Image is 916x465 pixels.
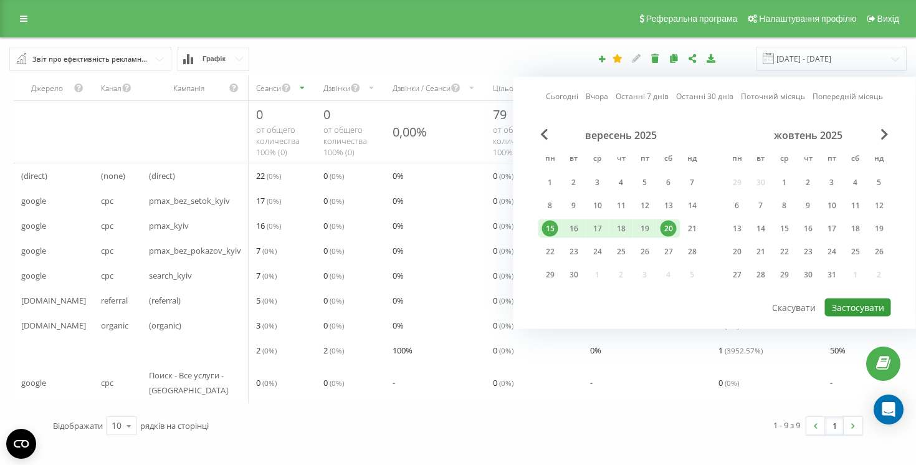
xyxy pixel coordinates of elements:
div: пн 6 жовт 2025 р. [725,196,749,215]
div: нд 21 вер 2025 р. [680,219,704,238]
div: 24 [824,244,840,260]
span: 0 % [393,243,404,258]
div: пн 27 жовт 2025 р. [725,266,749,284]
abbr: понеділок [541,150,560,169]
div: Кампанія [149,83,229,93]
div: 29 [542,267,558,283]
div: 2 [566,175,582,191]
div: 15 [542,221,558,237]
abbr: субота [846,150,865,169]
abbr: вівторок [565,150,583,169]
div: 22 [542,244,558,260]
div: нд 12 жовт 2025 р. [867,196,891,215]
abbr: четвер [799,150,818,169]
div: пн 15 вер 2025 р. [538,219,562,238]
span: 0 % [393,293,404,308]
div: нд 5 жовт 2025 р. [867,173,891,192]
span: - [393,375,395,390]
abbr: четвер [612,150,631,169]
div: Open Intercom Messenger [874,395,904,424]
div: 2 [800,175,816,191]
abbr: п’ятниця [636,150,654,169]
div: 4 [613,175,629,191]
span: ( 0 %) [262,271,277,280]
div: 21 [753,244,769,260]
span: organic [101,318,128,333]
div: вт 21 жовт 2025 р. [749,242,773,261]
div: сб 18 жовт 2025 р. [844,219,867,238]
span: 0 [323,243,344,258]
span: 17 [256,193,281,208]
a: Сьогодні [546,90,578,102]
div: пт 10 жовт 2025 р. [820,196,844,215]
button: Графік [178,47,249,71]
div: нд 28 вер 2025 р. [680,242,704,261]
span: ( 3952.57 %) [725,345,763,355]
span: рядків на сторінці [140,420,209,431]
div: 8 [776,198,793,214]
div: жовтень 2025 [725,129,891,141]
abbr: понеділок [728,150,747,169]
div: пн 20 жовт 2025 р. [725,242,749,261]
span: ( 0 %) [499,171,513,181]
div: 31 [824,267,840,283]
div: 9 [566,198,582,214]
span: - [590,375,593,390]
div: пн 1 вер 2025 р. [538,173,562,192]
span: 22 [256,168,281,183]
div: 16 [800,221,816,237]
a: Останні 7 днів [616,90,669,102]
span: от общего количества 100% ( 0 ) [323,124,367,158]
div: вт 2 вер 2025 р. [562,173,586,192]
span: ( 0 %) [267,171,281,181]
div: 14 [684,198,700,214]
i: Редагувати звіт [631,54,642,62]
span: 0 [493,375,513,390]
span: от общего количества 100% ( 0 ) [256,124,300,158]
span: search_kyiv [149,268,192,283]
div: вт 30 вер 2025 р. [562,266,586,284]
abbr: неділя [683,150,702,169]
div: 7 [753,198,769,214]
span: ( 0 %) [330,246,344,256]
span: [DOMAIN_NAME] [21,293,86,308]
i: Створити звіт [598,55,606,62]
abbr: середа [775,150,794,169]
span: ( 0 %) [330,271,344,280]
div: сб 11 жовт 2025 р. [844,196,867,215]
div: 25 [613,244,629,260]
div: сб 4 жовт 2025 р. [844,173,867,192]
div: 30 [566,267,582,283]
div: 17 [589,221,606,237]
div: 9 [800,198,816,214]
span: google [21,375,46,390]
span: 79 [493,106,507,123]
span: 0 [323,318,344,333]
span: 16 [256,218,281,233]
div: 27 [729,267,745,283]
span: ( 0 %) [330,320,344,330]
i: Копіювати звіт [669,54,679,62]
span: cpc [101,218,113,233]
div: чт 30 жовт 2025 р. [796,266,820,284]
span: cpc [101,375,113,390]
a: Поточний місяць [741,90,805,102]
div: 18 [613,221,629,237]
div: 12 [637,198,653,214]
div: Джерело [21,83,74,93]
span: ( 0 %) [499,246,513,256]
div: чт 18 вер 2025 р. [609,219,633,238]
span: ( 0 %) [499,378,513,388]
span: referral [101,293,128,308]
div: нд 19 жовт 2025 р. [867,219,891,238]
span: 0 % [393,318,404,333]
span: 0 [323,293,344,308]
span: 0 [323,268,344,283]
div: чт 11 вер 2025 р. [609,196,633,215]
span: 0 % [590,343,601,358]
div: 17 [824,221,840,237]
div: 26 [637,244,653,260]
div: 22 [776,244,793,260]
div: сб 6 вер 2025 р. [657,173,680,192]
span: 0 [256,375,277,390]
